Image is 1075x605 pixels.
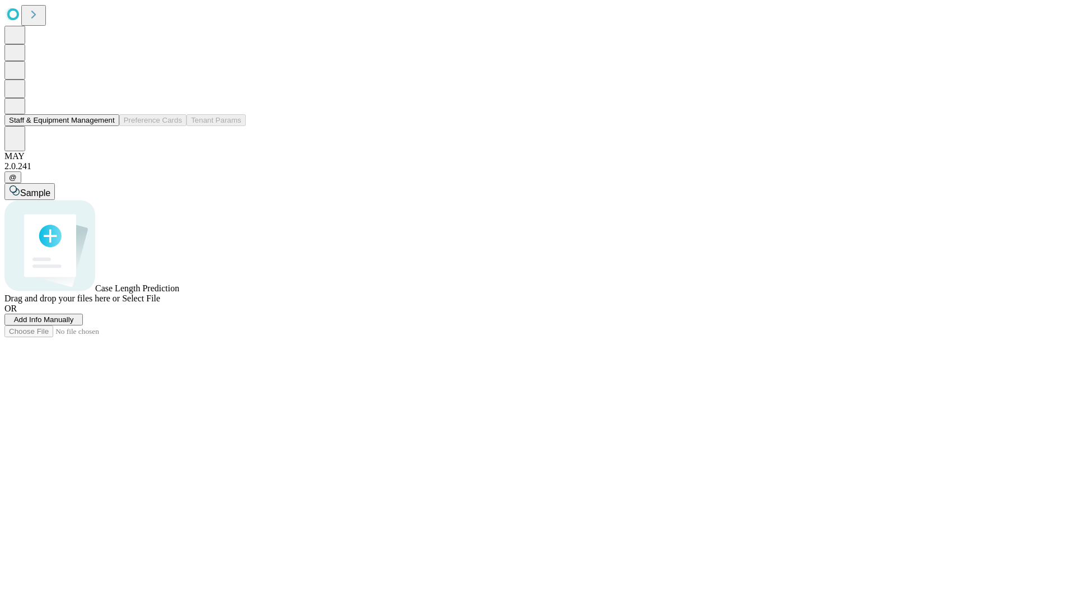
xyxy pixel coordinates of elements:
button: Add Info Manually [4,314,83,325]
span: Sample [20,188,50,198]
span: Select File [122,294,160,303]
button: Sample [4,183,55,200]
span: @ [9,173,17,182]
div: MAY [4,151,1071,161]
span: Drag and drop your files here or [4,294,120,303]
span: Case Length Prediction [95,283,179,293]
div: 2.0.241 [4,161,1071,171]
button: Preference Cards [119,114,186,126]
button: Tenant Params [186,114,246,126]
span: Add Info Manually [14,315,74,324]
span: OR [4,304,17,313]
button: Staff & Equipment Management [4,114,119,126]
button: @ [4,171,21,183]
